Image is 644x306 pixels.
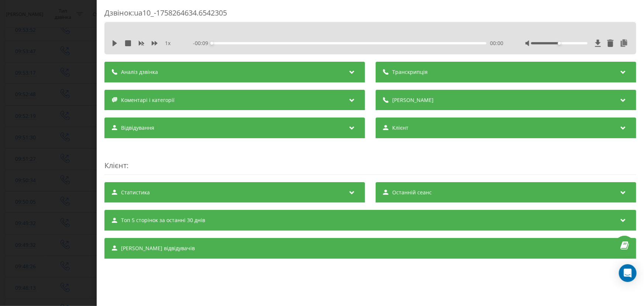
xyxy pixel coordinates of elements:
span: Транскрипція [392,68,428,76]
span: Клієнт [104,160,127,170]
span: Топ 5 сторінок за останні 30 днів [121,217,205,224]
span: 00:00 [490,40,503,47]
div: : [104,146,636,175]
span: Аналіз дзвінка [121,68,158,76]
div: Дзвінок : ua10_-1758264634.6542305 [104,8,636,22]
span: Відвідування [121,124,154,132]
div: Accessibility label [210,42,213,45]
span: [PERSON_NAME] відвідувачів [121,245,195,252]
span: Клієнт [392,124,409,132]
span: [PERSON_NAME] [392,96,434,104]
div: Open Intercom Messenger [619,264,637,282]
div: Accessibility label [558,42,561,45]
span: Коментарі і категорії [121,96,175,104]
span: Останній сеанс [392,189,432,196]
span: Статистика [121,189,150,196]
span: 1 x [165,40,171,47]
span: - 00:09 [193,40,212,47]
